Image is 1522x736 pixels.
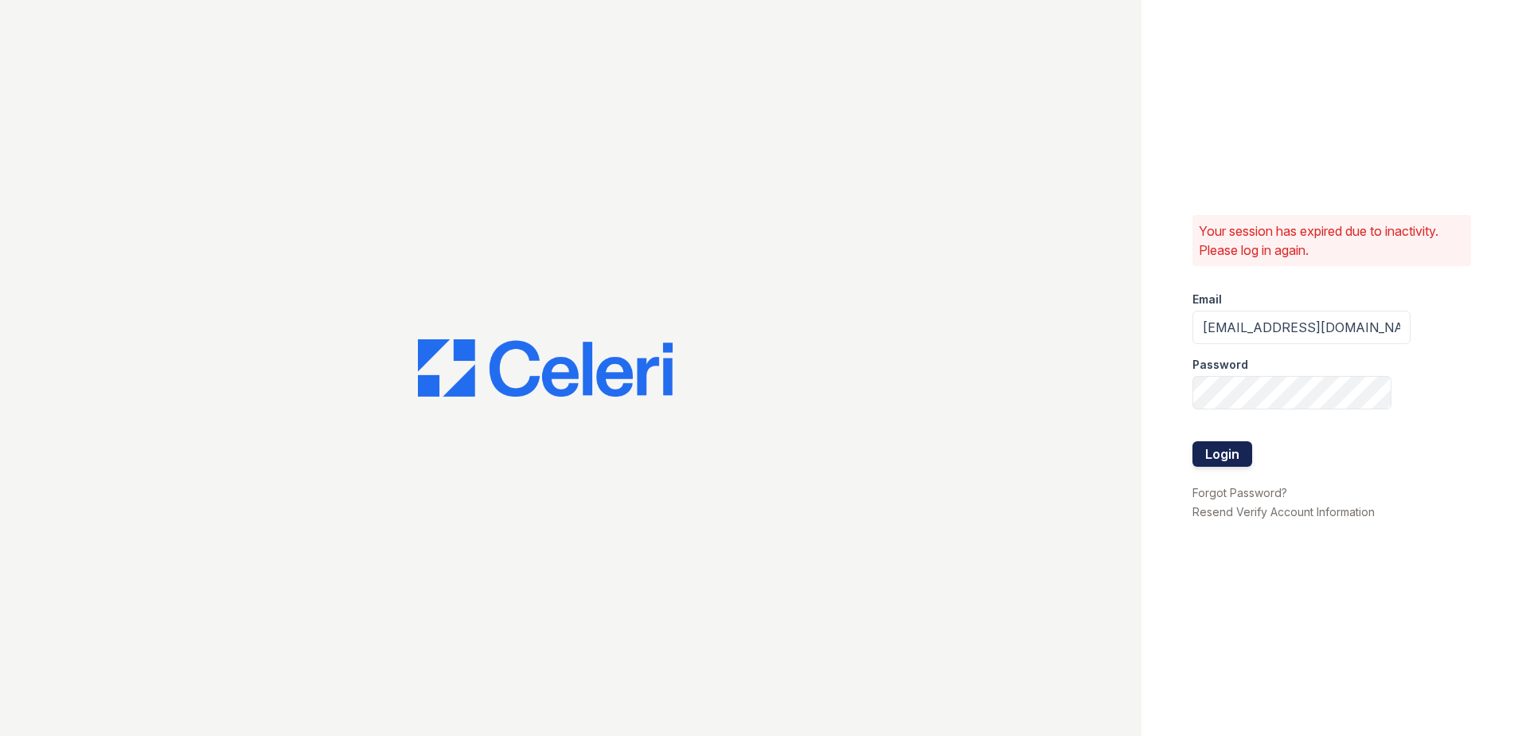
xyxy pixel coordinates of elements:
[418,339,673,397] img: CE_Logo_Blue-a8612792a0a2168367f1c8372b55b34899dd931a85d93a1a3d3e32e68fde9ad4.png
[1192,441,1252,467] button: Login
[1192,505,1375,519] a: Resend Verify Account Information
[1199,221,1465,260] p: Your session has expired due to inactivity. Please log in again.
[1192,357,1248,373] label: Password
[1192,486,1287,499] a: Forgot Password?
[1192,292,1222,307] label: Email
